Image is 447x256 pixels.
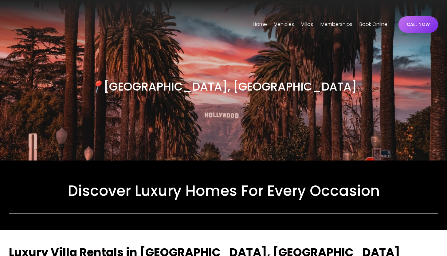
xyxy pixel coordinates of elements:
h3: [GEOGRAPHIC_DATA], [GEOGRAPHIC_DATA] [63,79,385,94]
a: Memberships [320,19,352,29]
a: Home [253,19,267,29]
h2: Discover Luxury Homes For Every Occasion [9,181,438,201]
em: 📍 [90,79,104,95]
img: Luxury Car &amp; Home Rentals For Every Occasion [9,9,58,40]
a: folder dropdown [301,19,313,29]
a: Book Online [359,19,387,29]
a: CALL NOW [398,16,438,33]
span: Villas [301,20,313,29]
span: Vehicles [274,20,294,29]
a: folder dropdown [274,19,294,29]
